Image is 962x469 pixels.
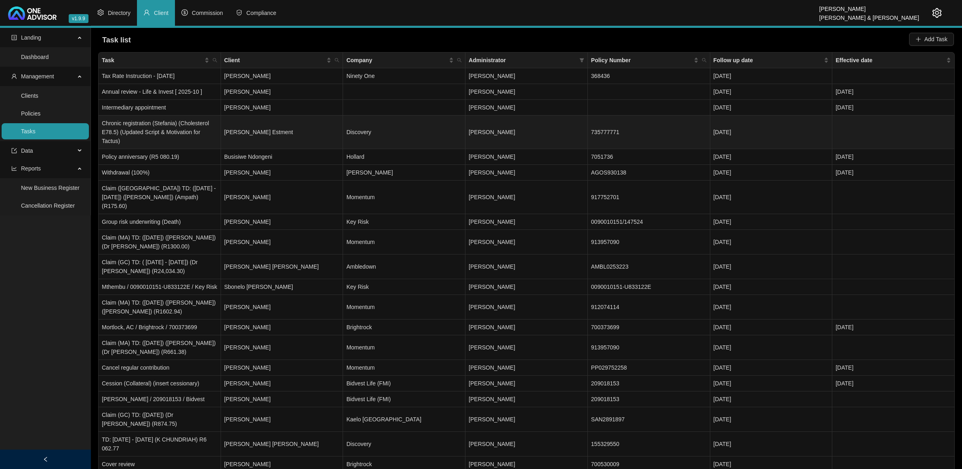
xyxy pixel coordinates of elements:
[588,279,710,295] td: 0090010151-U833122E
[221,230,343,254] td: [PERSON_NAME]
[579,58,584,63] span: filter
[69,14,88,23] span: v1.9.9
[457,58,462,63] span: search
[710,116,833,149] td: [DATE]
[11,74,17,79] span: user
[710,214,833,230] td: [DATE]
[932,8,942,18] span: setting
[710,407,833,432] td: [DATE]
[43,456,48,462] span: left
[710,165,833,181] td: [DATE]
[469,154,515,160] span: [PERSON_NAME]
[154,10,168,16] span: Client
[99,100,221,116] td: Intermediary appointment
[469,219,515,225] span: [PERSON_NAME]
[224,56,325,65] span: Client
[8,6,57,20] img: 2df55531c6924b55f21c4cf5d4484680-logo-light.svg
[108,10,131,16] span: Directory
[21,128,36,135] a: Tasks
[710,295,833,320] td: [DATE]
[832,100,955,116] td: [DATE]
[710,230,833,254] td: [DATE]
[11,148,17,154] span: import
[99,254,221,279] td: Claim (GC) TD: ( [DATE] - [DATE]) (Dr [PERSON_NAME]) (R24,034.30)
[221,84,343,100] td: [PERSON_NAME]
[588,149,710,165] td: 7051736
[335,58,339,63] span: search
[819,2,919,11] div: [PERSON_NAME]
[221,53,343,68] th: Client
[221,100,343,116] td: [PERSON_NAME]
[99,320,221,335] td: Mortlock, AC / Brightrock / 700373699
[832,165,955,181] td: [DATE]
[11,35,17,40] span: profile
[710,432,833,456] td: [DATE]
[99,360,221,376] td: Cancel regular contribution
[21,147,33,154] span: Data
[343,295,465,320] td: Momentum
[343,335,465,360] td: Momentum
[221,295,343,320] td: [PERSON_NAME]
[343,254,465,279] td: Ambledown
[832,84,955,100] td: [DATE]
[700,54,708,66] span: search
[819,11,919,20] div: [PERSON_NAME] & [PERSON_NAME]
[343,432,465,456] td: Discovery
[97,9,104,16] span: setting
[102,56,203,65] span: Task
[343,214,465,230] td: Key Risk
[588,391,710,407] td: 209018153
[710,335,833,360] td: [DATE]
[588,181,710,214] td: 917752701
[469,416,515,423] span: [PERSON_NAME]
[588,335,710,360] td: 913957090
[21,73,54,80] span: Management
[221,407,343,432] td: [PERSON_NAME]
[346,56,447,65] span: Company
[832,360,955,376] td: [DATE]
[99,279,221,295] td: Mthembu / 0090010151-U833122E / Key Risk
[99,295,221,320] td: Claim (MA) TD: ([DATE]) ([PERSON_NAME]) ([PERSON_NAME]) (R1602.94)
[343,376,465,391] td: Bidvest Life (FMI)
[181,9,188,16] span: dollar
[469,344,515,351] span: [PERSON_NAME]
[99,335,221,360] td: Claim (MA) TD: ([DATE]) ([PERSON_NAME]) (Dr [PERSON_NAME]) (R661.38)
[469,104,515,111] span: [PERSON_NAME]
[99,149,221,165] td: Policy anniversary (R5 080.19)
[710,181,833,214] td: [DATE]
[192,10,223,16] span: Commission
[21,110,40,117] a: Policies
[469,304,515,310] span: [PERSON_NAME]
[221,376,343,391] td: [PERSON_NAME]
[588,230,710,254] td: 913957090
[578,54,586,66] span: filter
[221,165,343,181] td: [PERSON_NAME]
[710,53,833,68] th: Follow up date
[343,116,465,149] td: Discovery
[99,53,221,68] th: Task
[588,360,710,376] td: PP029752258
[21,93,38,99] a: Clients
[588,376,710,391] td: 209018153
[588,116,710,149] td: 735777771
[11,166,17,171] span: line-chart
[469,129,515,135] span: [PERSON_NAME]
[221,149,343,165] td: Busisiwe Ndongeni
[343,407,465,432] td: Kaelo [GEOGRAPHIC_DATA]
[99,181,221,214] td: Claim ([GEOGRAPHIC_DATA]) TD: ([DATE] - [DATE]) ([PERSON_NAME]) (Ampath) (R175.60)
[469,441,515,447] span: [PERSON_NAME]
[832,376,955,391] td: [DATE]
[588,214,710,230] td: 0090010151/147524
[221,181,343,214] td: [PERSON_NAME]
[21,54,49,60] a: Dashboard
[588,295,710,320] td: 912074114
[714,56,823,65] span: Follow up date
[99,407,221,432] td: Claim (GC) TD: ([DATE]) (Dr [PERSON_NAME]) (R874.75)
[710,149,833,165] td: [DATE]
[702,58,707,63] span: search
[710,376,833,391] td: [DATE]
[343,279,465,295] td: Key Risk
[99,391,221,407] td: [PERSON_NAME] / 209018153 / Bidvest
[221,391,343,407] td: [PERSON_NAME]
[343,53,465,68] th: Company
